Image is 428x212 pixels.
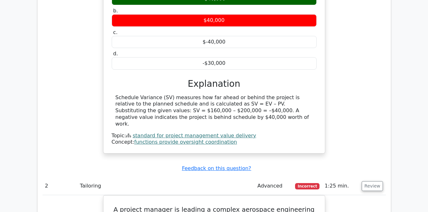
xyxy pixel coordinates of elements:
div: $40,000 [112,14,317,27]
div: -$30,000 [112,57,317,70]
h3: Explanation [115,79,313,89]
td: 2 [43,177,77,195]
div: Schedule Variance (SV) measures how far ahead or behind the project is relative to the planned sc... [115,94,313,127]
a: standard for project management value delivery [133,133,256,139]
div: $-40,000 [112,36,317,48]
td: 1:25 min. [322,177,359,195]
button: Review [362,181,383,191]
td: Advanced [255,177,293,195]
td: Tailoring [77,177,255,195]
span: b. [113,8,118,14]
div: Concept: [112,139,317,146]
a: functions provide oversight coordination [134,139,237,145]
span: c. [113,29,118,35]
div: Topic: [112,133,317,139]
a: Feedback on this question? [182,165,251,171]
span: d. [113,51,118,57]
span: Incorrect [295,183,319,189]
